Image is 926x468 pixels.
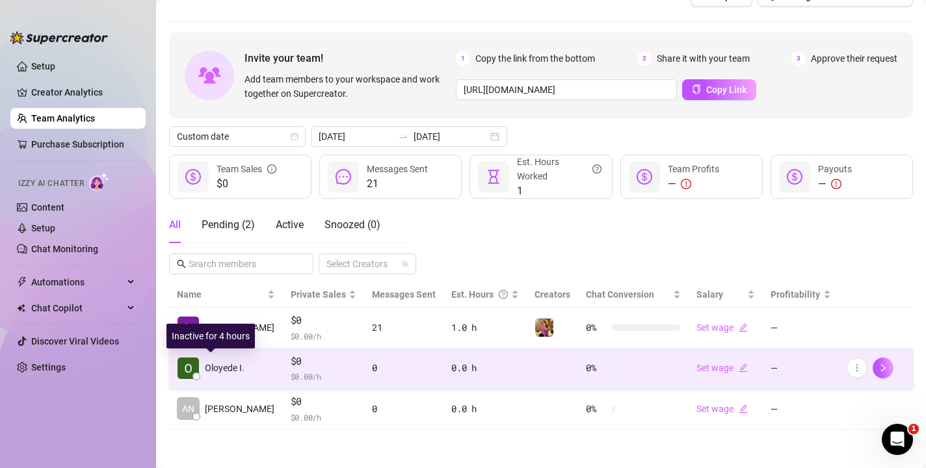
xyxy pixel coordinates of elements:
[217,162,276,176] div: Team Sales
[739,404,748,413] span: edit
[763,307,838,348] td: —
[291,313,356,328] span: $0
[319,129,393,144] input: Start date
[372,361,436,375] div: 0
[499,287,508,302] span: question-circle
[372,289,436,300] span: Messages Sent
[637,169,652,185] span: dollar-circle
[475,51,595,66] span: Copy the link from the bottom
[31,202,64,213] a: Content
[217,176,276,192] span: $0
[291,394,356,409] span: $0
[586,320,607,335] span: 0 %
[696,289,723,300] span: Salary
[771,289,820,300] span: Profitability
[17,277,27,287] span: thunderbolt
[739,363,748,372] span: edit
[681,179,691,189] span: exclamation-circle
[696,322,748,333] a: Set wageedit
[205,402,274,416] span: [PERSON_NAME]
[637,51,652,66] span: 2
[177,127,298,146] span: Custom date
[177,259,186,268] span: search
[31,362,66,372] a: Settings
[586,361,607,375] span: 0 %
[31,244,98,254] a: Chat Monitoring
[245,72,451,101] span: Add team members to your workspace and work together on Supercreator.
[414,129,488,144] input: End date
[668,176,719,192] div: —
[696,363,748,373] a: Set wageedit
[31,336,119,346] a: Discover Viral Videos
[245,50,456,66] span: Invite your team!
[451,320,518,335] div: 1.0 h
[853,363,862,372] span: more
[692,84,701,94] span: copy
[682,79,756,100] button: Copy Link
[367,176,428,192] span: 21
[486,169,501,185] span: hourglass
[527,282,578,307] th: Creators
[336,169,351,185] span: message
[276,218,304,231] span: Active
[205,320,274,335] span: [PERSON_NAME]
[205,361,245,375] span: Oloyede I.
[401,260,409,268] span: team
[291,354,356,369] span: $0
[657,51,750,66] span: Share it with your team
[291,370,356,383] span: $ 0.00 /h
[879,363,888,372] span: right
[586,289,654,300] span: Chat Conversion
[818,176,852,192] div: —
[763,389,838,430] td: —
[398,131,408,142] span: to
[456,51,470,66] span: 1
[517,183,601,199] span: 1
[291,330,356,343] span: $ 0.00 /h
[18,177,84,190] span: Izzy AI Chatter
[818,164,852,174] span: Payouts
[696,404,748,414] a: Set wageedit
[169,282,283,307] th: Name
[586,402,607,416] span: 0 %
[10,31,108,44] img: logo-BBDzfeDw.svg
[791,51,806,66] span: 3
[177,287,265,302] span: Name
[178,357,199,379] img: Oloyede Ilias O…
[267,162,276,176] span: info-circle
[763,348,838,389] td: —
[451,361,518,375] div: 0.0 h
[451,402,518,416] div: 0.0 h
[185,169,201,185] span: dollar-circle
[517,155,601,183] div: Est. Hours Worked
[706,84,747,95] span: Copy Link
[787,169,802,185] span: dollar-circle
[324,218,380,231] span: Snoozed ( 0 )
[739,323,748,332] span: edit
[31,298,124,318] span: Chat Copilot
[668,164,719,174] span: Team Profits
[31,113,95,123] a: Team Analytics
[178,317,199,338] img: Laurence Laulit…
[398,131,408,142] span: swap-right
[372,402,436,416] div: 0
[89,172,109,191] img: AI Chatter
[189,257,295,271] input: Search members
[291,411,356,424] span: $ 0.00 /h
[166,324,255,348] div: Inactive for 4 hours
[367,164,428,174] span: Messages Sent
[182,402,194,416] span: AN
[31,61,55,71] a: Setup
[31,223,55,233] a: Setup
[811,51,897,66] span: Approve their request
[31,272,124,292] span: Automations
[831,179,841,189] span: exclamation-circle
[31,82,135,103] a: Creator Analytics
[451,287,508,302] div: Est. Hours
[291,133,298,140] span: calendar
[535,318,553,337] img: Daniela
[31,134,135,155] a: Purchase Subscription
[882,424,913,455] iframe: Intercom live chat
[202,217,255,233] div: Pending ( 2 )
[291,289,346,300] span: Private Sales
